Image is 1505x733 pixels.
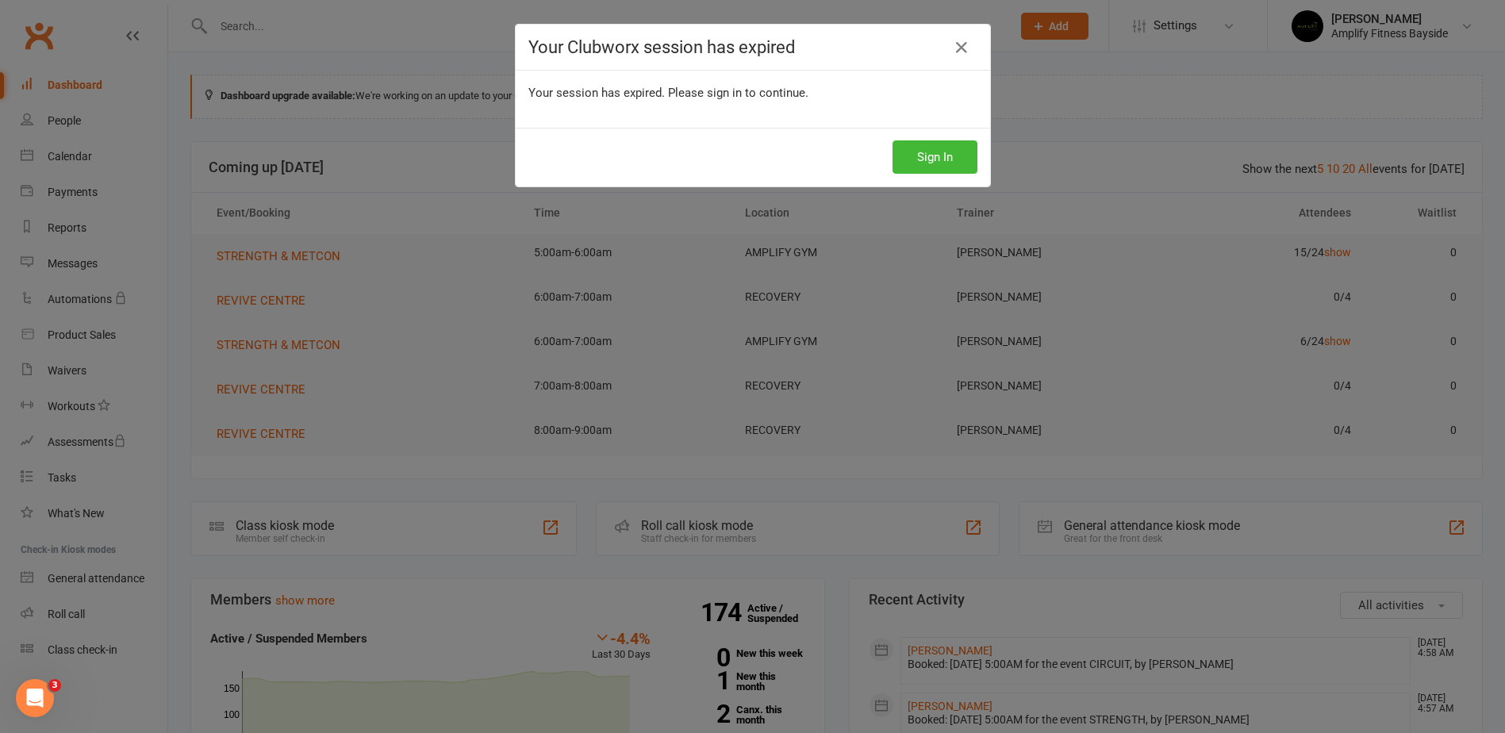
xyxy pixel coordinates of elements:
[949,35,974,60] a: Close
[893,140,977,174] button: Sign In
[16,679,54,717] iframe: Intercom live chat
[48,679,61,692] span: 3
[528,86,808,100] span: Your session has expired. Please sign in to continue.
[528,37,977,57] h4: Your Clubworx session has expired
